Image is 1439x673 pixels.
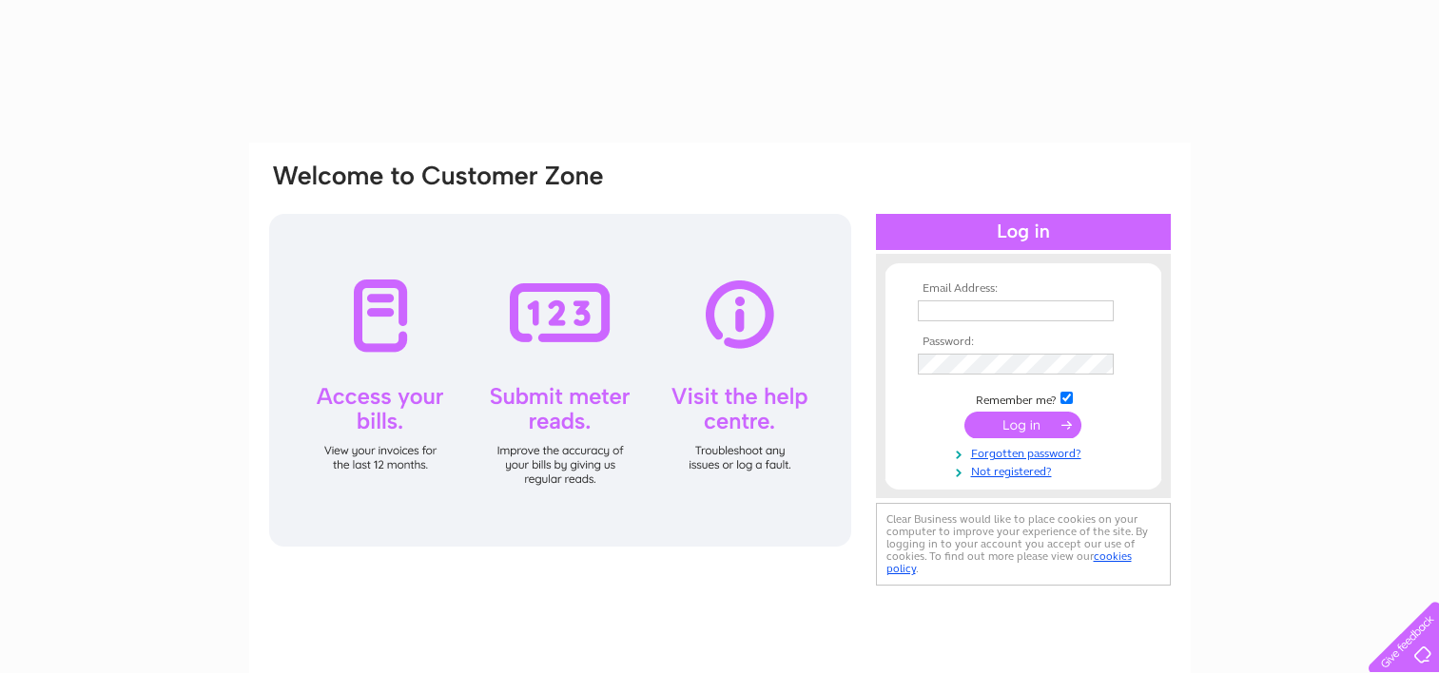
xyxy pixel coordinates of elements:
[913,282,1134,296] th: Email Address:
[964,412,1081,438] input: Submit
[913,336,1134,349] th: Password:
[886,549,1132,575] a: cookies policy
[918,443,1134,461] a: Forgotten password?
[876,503,1171,586] div: Clear Business would like to place cookies on your computer to improve your experience of the sit...
[918,461,1134,479] a: Not registered?
[913,389,1134,408] td: Remember me?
